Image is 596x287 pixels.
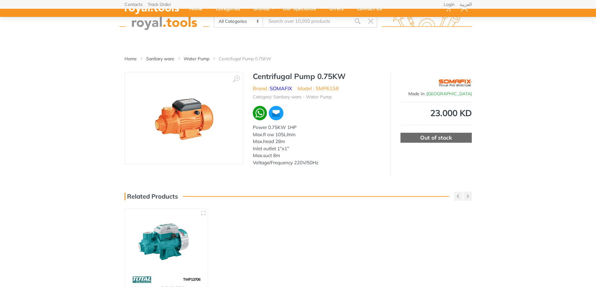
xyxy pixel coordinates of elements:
[125,56,472,62] nav: breadcrumb
[253,106,267,120] img: wa.webp
[219,56,281,62] li: Centrifugal Pump 0.75KW
[444,2,455,7] a: Login
[131,214,202,268] img: Royal Tools - Water pump 0.5HP 370w
[253,72,381,81] h1: Centrifugal Pump 0.75KW
[253,85,292,92] li: Brand :
[400,109,472,117] div: 23.000 KD
[263,15,351,28] input: Site search
[253,124,381,166] div: Power 0.75KW 1HP Max.fl ow 105L/min Max.head 28m Inlet outlet 1"x1" Max.suct 8m Voltage/Frequency...
[183,277,200,282] span: TWP13706
[253,94,332,100] li: Category: Sanitary ware - Water Pump
[125,193,178,200] h3: Related Products
[460,2,472,7] a: العربية
[146,56,174,62] a: Sanitary ware
[120,13,209,30] img: royal.tools Logo
[125,2,143,7] a: Contacts
[382,13,472,30] img: royal.tools Logo
[400,91,472,97] div: Made In :
[125,56,137,62] a: Home
[133,274,151,285] img: 86.webp
[268,105,284,121] img: ma.webp
[270,85,292,92] a: SOMAFIX
[139,87,229,149] img: Royal Tools - Centrifugal Pump 0.75KW
[184,56,209,62] a: Water Pump
[400,133,472,143] div: Out of stock
[298,85,339,92] li: Model : SMP6158
[427,91,472,96] span: [GEOGRAPHIC_DATA]
[148,2,171,7] a: Track Order
[214,15,263,27] select: Category
[438,75,472,91] img: SOMAFIX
